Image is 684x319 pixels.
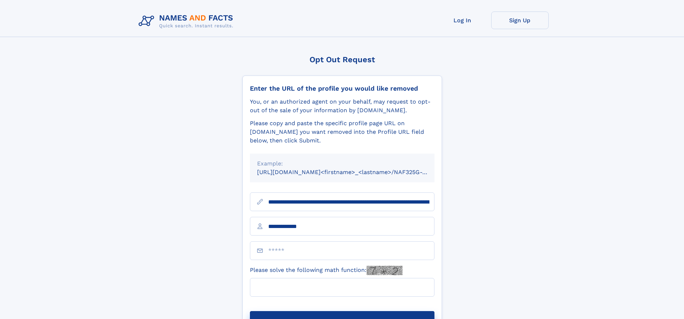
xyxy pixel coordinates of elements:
a: Sign Up [491,12,549,29]
a: Log In [434,12,491,29]
div: Example: [257,159,427,168]
div: Opt Out Request [242,55,442,64]
div: Please copy and paste the specific profile page URL on [DOMAIN_NAME] you want removed into the Pr... [250,119,434,145]
img: Logo Names and Facts [136,12,239,31]
div: You, or an authorized agent on your behalf, may request to opt-out of the sale of your informatio... [250,97,434,115]
div: Enter the URL of the profile you would like removed [250,85,434,92]
label: Please solve the following math function: [250,266,403,275]
small: [URL][DOMAIN_NAME]<firstname>_<lastname>/NAF325G-xxxxxxxx [257,169,448,176]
